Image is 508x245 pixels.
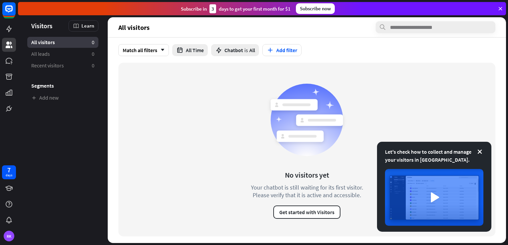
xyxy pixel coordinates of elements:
[285,170,329,180] div: No visitors yet
[209,4,216,13] div: 3
[5,3,25,23] button: Open LiveChat chat widget
[2,165,16,179] a: 7 days
[81,23,94,29] span: Learn
[4,231,14,241] div: RK
[31,50,50,57] span: All leads
[27,48,98,59] a: All leads 0
[118,24,150,31] span: All visitors
[7,167,11,173] div: 7
[92,62,94,69] aside: 0
[31,22,53,30] span: Visitors
[385,169,483,226] img: image
[92,39,94,46] aside: 0
[157,48,165,52] i: arrow_down
[224,47,243,53] span: Chatbot
[6,173,12,178] div: days
[27,82,98,89] h3: Segments
[244,47,248,53] span: is
[92,50,94,57] aside: 0
[273,205,340,219] button: Get started with Visitors
[296,3,335,14] div: Subscribe now
[385,148,483,164] div: Let's check how to collect and manage your visitors in [GEOGRAPHIC_DATA].
[239,184,375,199] div: Your chatbot is still waiting for its first visitor. Please verify that it is active and accessible.
[172,44,208,56] button: All Time
[249,47,255,53] span: All
[118,44,169,56] div: Match all filters
[31,39,55,46] span: All visitors
[31,62,64,69] span: Recent visitors
[262,44,302,56] button: Add filter
[27,60,98,71] a: Recent visitors 0
[181,4,291,13] div: Subscribe in days to get your first month for $1
[27,92,98,103] a: Add new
